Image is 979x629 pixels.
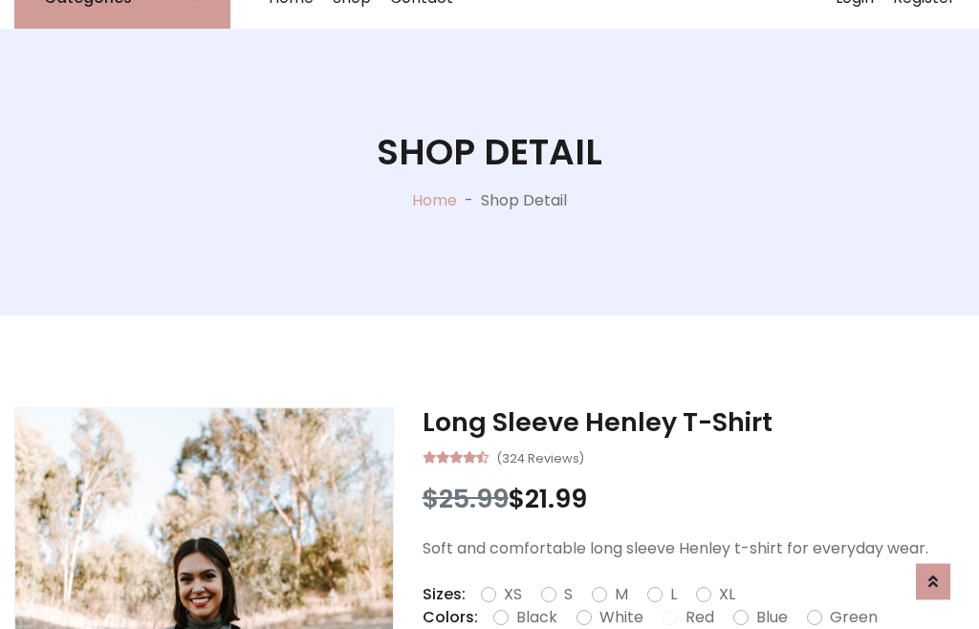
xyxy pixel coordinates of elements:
[504,583,522,606] label: XS
[670,583,677,606] label: L
[423,484,965,514] h3: $
[525,481,587,516] span: 21.99
[423,481,509,516] span: $25.99
[377,131,602,174] h1: Shop Detail
[412,189,457,211] a: Home
[423,407,965,438] h3: Long Sleeve Henley T-Shirt
[756,606,788,629] label: Blue
[457,189,481,212] p: -
[481,189,567,212] p: Shop Detail
[423,583,466,606] p: Sizes:
[615,583,628,606] label: M
[830,606,878,629] label: Green
[685,606,714,629] label: Red
[599,606,643,629] label: White
[564,583,573,606] label: S
[423,537,965,560] p: Soft and comfortable long sleeve Henley t-shirt for everyday wear.
[423,606,478,629] p: Colors:
[516,606,557,629] label: Black
[496,445,584,468] small: (324 Reviews)
[719,583,735,606] label: XL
